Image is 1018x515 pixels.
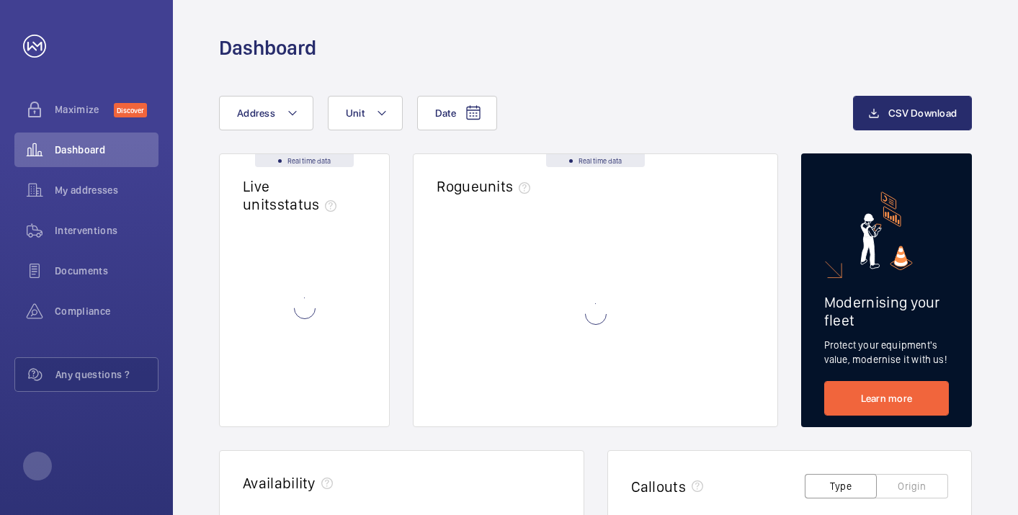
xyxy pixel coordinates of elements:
[417,96,497,130] button: Date
[853,96,972,130] button: CSV Download
[55,264,158,278] span: Documents
[888,107,957,119] span: CSV Download
[219,35,316,61] h1: Dashboard
[824,338,949,367] p: Protect your equipment's value, modernise it with us!
[243,474,316,492] h2: Availability
[437,177,536,195] h2: Rogue
[876,474,948,498] button: Origin
[824,293,949,329] h2: Modernising your fleet
[255,154,354,167] div: Real time data
[479,177,537,195] span: units
[631,478,687,496] h2: Callouts
[55,102,114,117] span: Maximize
[55,367,158,382] span: Any questions ?
[805,474,877,498] button: Type
[219,96,313,130] button: Address
[346,107,365,119] span: Unit
[55,304,158,318] span: Compliance
[114,103,147,117] span: Discover
[860,192,913,270] img: marketing-card.svg
[824,381,949,416] a: Learn more
[435,107,456,119] span: Date
[55,223,158,238] span: Interventions
[55,183,158,197] span: My addresses
[546,154,645,167] div: Real time data
[243,177,342,213] h2: Live units
[237,107,275,119] span: Address
[55,143,158,157] span: Dashboard
[277,195,343,213] span: status
[328,96,403,130] button: Unit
